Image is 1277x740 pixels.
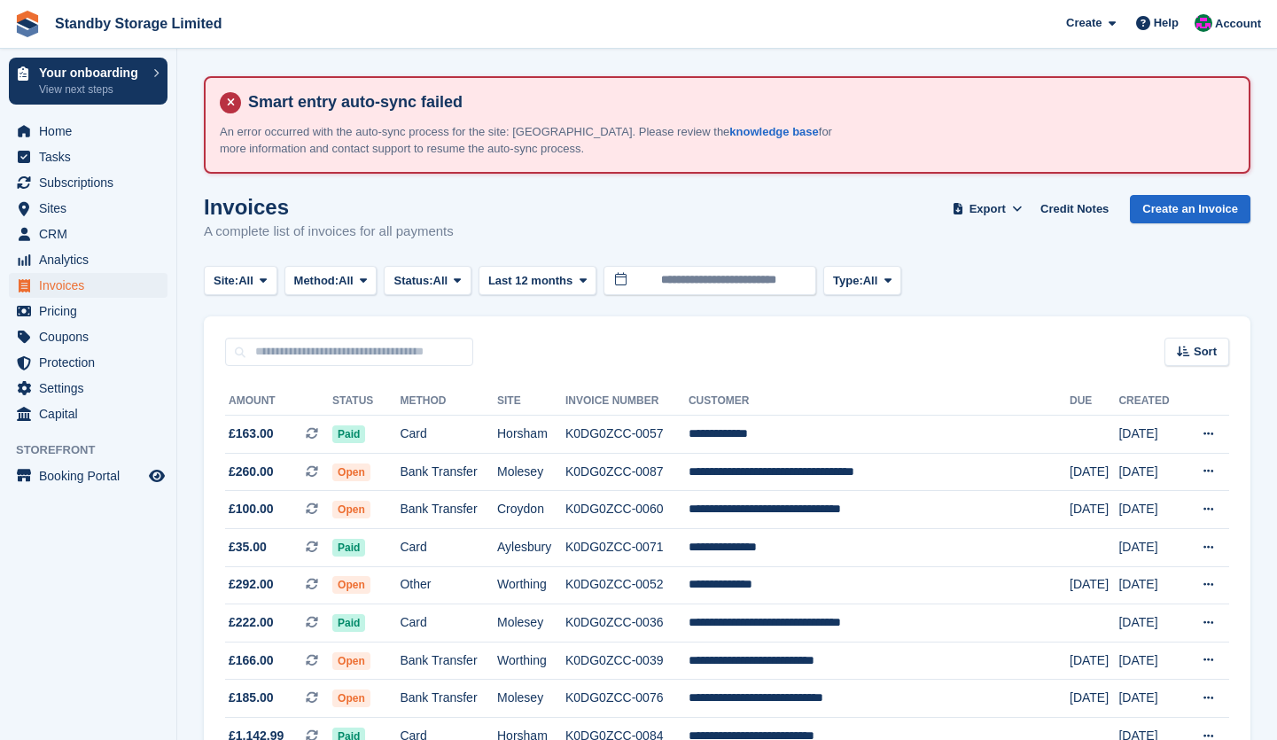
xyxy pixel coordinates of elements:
[9,196,167,221] a: menu
[14,11,41,37] img: stora-icon-8386f47178a22dfd0bd8f6a31ec36ba5ce8667c1dd55bd0f319d3a0aa187defe.svg
[1118,566,1182,604] td: [DATE]
[39,299,145,323] span: Pricing
[400,387,497,416] th: Method
[241,92,1234,113] h4: Smart entry auto-sync failed
[332,425,365,443] span: Paid
[39,144,145,169] span: Tasks
[332,463,370,481] span: Open
[497,491,565,529] td: Croydon
[1118,387,1182,416] th: Created
[294,272,339,290] span: Method:
[284,266,378,295] button: Method: All
[39,222,145,246] span: CRM
[39,401,145,426] span: Capital
[565,387,689,416] th: Invoice Number
[39,196,145,221] span: Sites
[400,566,497,604] td: Other
[565,566,689,604] td: K0DG0ZCC-0052
[497,566,565,604] td: Worthing
[400,453,497,491] td: Bank Transfer
[1195,14,1212,32] img: Glenn Fisher
[225,387,332,416] th: Amount
[220,123,840,158] p: An error occurred with the auto-sync process for the site: [GEOGRAPHIC_DATA]. Please review the f...
[400,491,497,529] td: Bank Transfer
[565,416,689,454] td: K0DG0ZCC-0057
[229,689,274,707] span: £185.00
[229,500,274,518] span: £100.00
[1154,14,1179,32] span: Help
[48,9,229,38] a: Standby Storage Limited
[400,528,497,566] td: Card
[497,528,565,566] td: Aylesbury
[1070,387,1118,416] th: Due
[39,273,145,298] span: Invoices
[9,119,167,144] a: menu
[9,222,167,246] a: menu
[229,651,274,670] span: £166.00
[400,416,497,454] td: Card
[9,170,167,195] a: menu
[497,604,565,643] td: Molesey
[1118,416,1182,454] td: [DATE]
[488,272,572,290] span: Last 12 months
[729,125,818,138] a: knowledge base
[1033,195,1116,224] a: Credit Notes
[146,465,167,487] a: Preview store
[1118,491,1182,529] td: [DATE]
[332,576,370,594] span: Open
[1066,14,1102,32] span: Create
[969,200,1006,218] span: Export
[823,266,901,295] button: Type: All
[9,299,167,323] a: menu
[39,463,145,488] span: Booking Portal
[204,195,454,219] h1: Invoices
[39,324,145,349] span: Coupons
[9,376,167,401] a: menu
[9,463,167,488] a: menu
[332,501,370,518] span: Open
[948,195,1026,224] button: Export
[39,170,145,195] span: Subscriptions
[39,82,144,97] p: View next steps
[39,376,145,401] span: Settings
[1118,680,1182,718] td: [DATE]
[1130,195,1250,224] a: Create an Invoice
[1118,604,1182,643] td: [DATE]
[339,272,354,290] span: All
[1070,491,1118,529] td: [DATE]
[9,247,167,272] a: menu
[393,272,432,290] span: Status:
[204,222,454,242] p: A complete list of invoices for all payments
[332,539,365,557] span: Paid
[384,266,471,295] button: Status: All
[214,272,238,290] span: Site:
[332,689,370,707] span: Open
[400,604,497,643] td: Card
[229,425,274,443] span: £163.00
[1118,528,1182,566] td: [DATE]
[833,272,863,290] span: Type:
[1070,680,1118,718] td: [DATE]
[1118,453,1182,491] td: [DATE]
[497,387,565,416] th: Site
[433,272,448,290] span: All
[332,387,400,416] th: Status
[565,642,689,680] td: K0DG0ZCC-0039
[565,604,689,643] td: K0DG0ZCC-0036
[1070,453,1118,491] td: [DATE]
[1215,15,1261,33] span: Account
[229,463,274,481] span: £260.00
[229,575,274,594] span: £292.00
[238,272,253,290] span: All
[16,441,176,459] span: Storefront
[689,387,1070,416] th: Customer
[9,350,167,375] a: menu
[9,401,167,426] a: menu
[39,247,145,272] span: Analytics
[1194,343,1217,361] span: Sort
[497,453,565,491] td: Molesey
[497,416,565,454] td: Horsham
[1070,566,1118,604] td: [DATE]
[9,273,167,298] a: menu
[565,491,689,529] td: K0DG0ZCC-0060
